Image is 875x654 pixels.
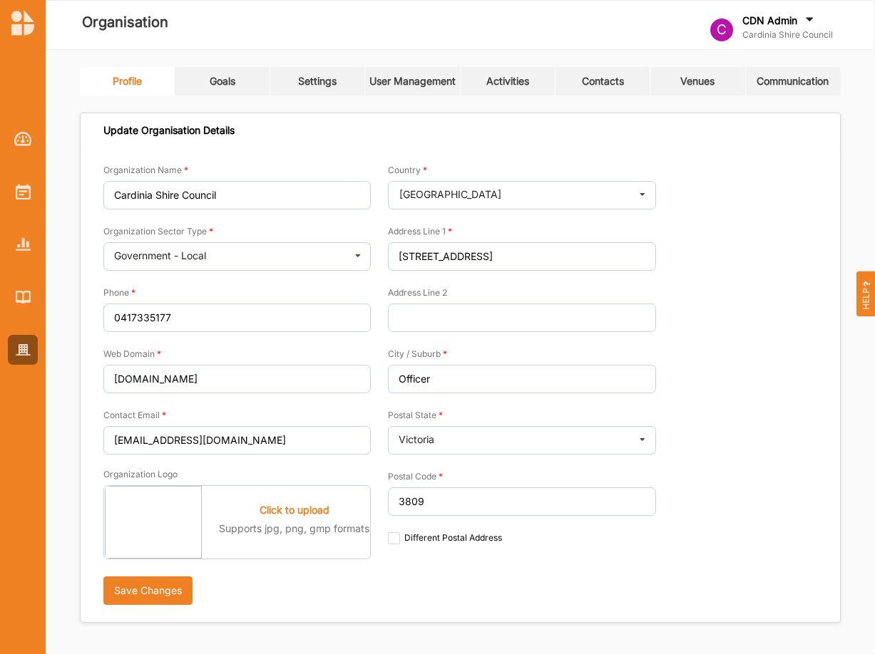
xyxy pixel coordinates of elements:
div: Profile [113,75,142,88]
div: Goals [210,75,235,88]
img: Activities [16,184,31,199]
label: Organization Name [103,165,188,176]
label: Contact Email [103,410,166,421]
label: Supports jpg, png, gmp formats [219,521,369,536]
a: Dashboard [8,124,38,154]
label: City / Suburb [388,348,447,360]
label: Country [388,165,427,176]
a: Reports [8,229,38,259]
div: Settings [298,75,337,88]
label: Address Line 2 [388,287,447,299]
div: Venues [680,75,715,88]
button: Save Changes [103,576,193,605]
img: Reports [16,238,31,250]
div: [GEOGRAPHIC_DATA] [399,190,501,199]
label: Cardinia Shire Council [742,29,833,41]
div: Activities [486,75,529,88]
label: Postal Code [388,471,443,482]
div: C [710,19,733,41]
a: Organisation [8,335,38,365]
label: Phone [103,287,135,299]
label: Different Postal Address [388,532,501,544]
label: CDN Admin [742,14,797,27]
label: Organization Logo [103,469,178,480]
label: Address Line 1 [388,226,452,237]
div: Communication [757,75,829,88]
label: Web Domain [103,348,161,360]
div: User Management [369,75,456,88]
div: Update Organisation Details [103,124,235,137]
label: Organization Sector Type [103,226,213,237]
a: Activities [8,177,38,207]
img: Organisation [16,344,31,356]
a: Library [8,282,38,312]
label: Click to upload [260,504,329,517]
img: logo [11,10,34,36]
div: Contacts [582,75,624,88]
label: Organisation [82,11,168,34]
img: Dashboard [14,132,32,146]
div: Government - Local [114,251,206,261]
img: Library [16,291,31,303]
div: Victoria [399,435,434,445]
label: Postal State [388,410,443,421]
